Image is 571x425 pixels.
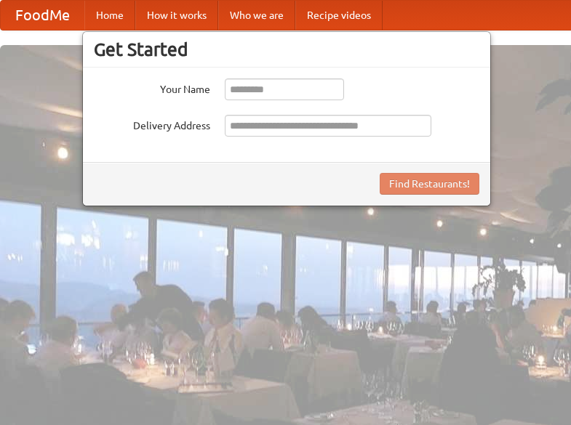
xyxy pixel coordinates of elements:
[295,1,383,30] a: Recipe videos
[94,78,210,97] label: Your Name
[218,1,295,30] a: Who we are
[84,1,135,30] a: Home
[380,173,479,195] button: Find Restaurants!
[94,39,479,60] h3: Get Started
[94,115,210,133] label: Delivery Address
[1,1,84,30] a: FoodMe
[135,1,218,30] a: How it works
